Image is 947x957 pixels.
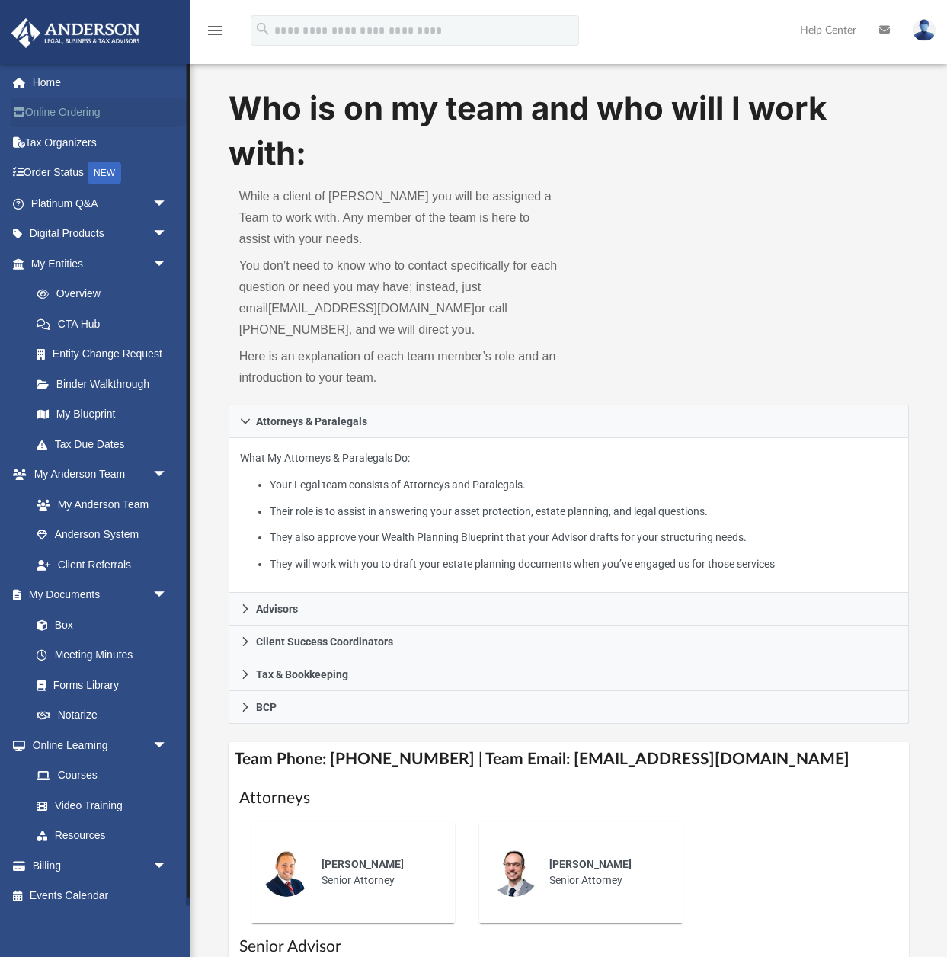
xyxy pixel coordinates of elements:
[152,580,183,611] span: arrow_drop_down
[21,670,175,700] a: Forms Library
[229,691,910,724] a: BCP
[11,850,190,881] a: Billingarrow_drop_down
[239,787,899,809] h1: Attorneys
[229,626,910,658] a: Client Success Coordinators
[270,528,898,547] li: They also approve your Wealth Planning Blueprint that your Advisor drafts for your structuring ne...
[268,302,475,315] a: [EMAIL_ADDRESS][DOMAIN_NAME]
[239,186,558,250] p: While a client of [PERSON_NAME] you will be assigned a Team to work with. Any member of the team ...
[229,742,910,776] h4: Team Phone: [PHONE_NUMBER] | Team Email: [EMAIL_ADDRESS][DOMAIN_NAME]
[152,850,183,882] span: arrow_drop_down
[206,21,224,40] i: menu
[11,730,183,760] a: Online Learningarrow_drop_down
[229,86,910,176] h1: Who is on my team and who will I work with:
[11,67,190,98] a: Home
[11,459,183,490] a: My Anderson Teamarrow_drop_down
[256,669,348,680] span: Tax & Bookkeeping
[11,580,183,610] a: My Documentsarrow_drop_down
[256,416,367,427] span: Attorneys & Paralegals
[11,127,190,158] a: Tax Organizers
[21,821,183,851] a: Resources
[88,162,121,184] div: NEW
[21,549,183,580] a: Client Referrals
[270,555,898,574] li: They will work with you to draft your estate planning documents when you’ve engaged us for those ...
[239,255,558,341] p: You don’t need to know who to contact specifically for each question or need you may have; instea...
[21,790,175,821] a: Video Training
[11,158,190,189] a: Order StatusNEW
[254,21,271,37] i: search
[270,475,898,495] li: Your Legal team consists of Attorneys and Paralegals.
[229,593,910,626] a: Advisors
[229,405,910,438] a: Attorneys & Paralegals
[256,636,393,647] span: Client Success Coordinators
[152,459,183,491] span: arrow_drop_down
[270,502,898,521] li: Their role is to assist in answering your asset protection, estate planning, and legal questions.
[21,760,183,791] a: Courses
[152,219,183,250] span: arrow_drop_down
[311,846,444,899] div: Senior Attorney
[21,610,175,640] a: Box
[152,248,183,280] span: arrow_drop_down
[256,603,298,614] span: Advisors
[152,188,183,219] span: arrow_drop_down
[21,429,190,459] a: Tax Due Dates
[11,219,190,249] a: Digital Productsarrow_drop_down
[239,346,558,389] p: Here is an explanation of each team member’s role and an introduction to your team.
[152,730,183,761] span: arrow_drop_down
[206,29,224,40] a: menu
[21,309,190,339] a: CTA Hub
[490,848,539,897] img: thumbnail
[913,19,936,41] img: User Pic
[21,279,190,309] a: Overview
[7,18,145,48] img: Anderson Advisors Platinum Portal
[21,640,183,671] a: Meeting Minutes
[11,98,190,128] a: Online Ordering
[21,489,175,520] a: My Anderson Team
[229,438,910,593] div: Attorneys & Paralegals
[240,449,898,573] p: What My Attorneys & Paralegals Do:
[539,846,672,899] div: Senior Attorney
[21,520,183,550] a: Anderson System
[11,188,190,219] a: Platinum Q&Aarrow_drop_down
[11,881,190,911] a: Events Calendar
[21,369,190,399] a: Binder Walkthrough
[262,848,311,897] img: thumbnail
[322,858,404,870] span: [PERSON_NAME]
[549,858,632,870] span: [PERSON_NAME]
[21,700,183,731] a: Notarize
[229,658,910,691] a: Tax & Bookkeeping
[21,399,183,430] a: My Blueprint
[21,339,190,370] a: Entity Change Request
[11,248,190,279] a: My Entitiesarrow_drop_down
[256,702,277,712] span: BCP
